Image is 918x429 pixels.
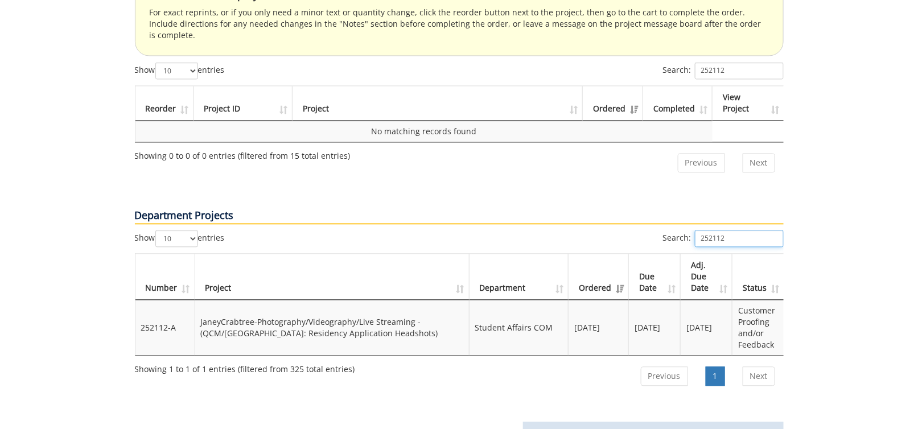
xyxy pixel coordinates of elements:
a: Next [743,153,775,172]
td: No matching records found [135,121,713,142]
a: Previous [641,366,688,386]
td: JaneyCrabtree-Photography/Videography/Live Streaming - (QCM/[GEOGRAPHIC_DATA]: Residency Applicat... [195,300,470,355]
p: For exact reprints, or if you only need a minor text or quantity change, click the reorder button... [150,7,769,41]
th: Adj. Due Date: activate to sort column ascending [681,254,732,300]
p: Department Projects [135,208,784,224]
label: Show entries [135,62,225,79]
th: Ordered: activate to sort column ascending [569,254,629,300]
th: Due Date: activate to sort column ascending [629,254,681,300]
th: Ordered: activate to sort column ascending [583,86,643,121]
th: Status: activate to sort column ascending [732,254,784,300]
td: [DATE] [569,300,629,355]
th: View Project: activate to sort column ascending [713,86,784,121]
th: Number: activate to sort column ascending [135,254,195,300]
input: Search: [695,62,784,79]
input: Search: [695,230,784,247]
th: Reorder: activate to sort column ascending [135,86,194,121]
th: Project: activate to sort column ascending [293,86,583,121]
a: 1 [706,366,725,386]
select: Showentries [155,230,198,247]
label: Search: [663,62,784,79]
label: Show entries [135,230,225,247]
a: Previous [678,153,725,172]
td: Customer Proofing and/or Feedback [732,300,784,355]
td: [DATE] [629,300,681,355]
th: Project: activate to sort column ascending [195,254,470,300]
td: 252112-A [135,300,195,355]
td: Student Affairs COM [470,300,569,355]
th: Project ID: activate to sort column ascending [194,86,293,121]
div: Showing 0 to 0 of 0 entries (filtered from 15 total entries) [135,146,351,162]
th: Completed: activate to sort column ascending [643,86,713,121]
select: Showentries [155,62,198,79]
div: Showing 1 to 1 of 1 entries (filtered from 325 total entries) [135,359,355,375]
label: Search: [663,230,784,247]
a: Next [743,366,775,386]
th: Department: activate to sort column ascending [470,254,569,300]
td: [DATE] [681,300,732,355]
